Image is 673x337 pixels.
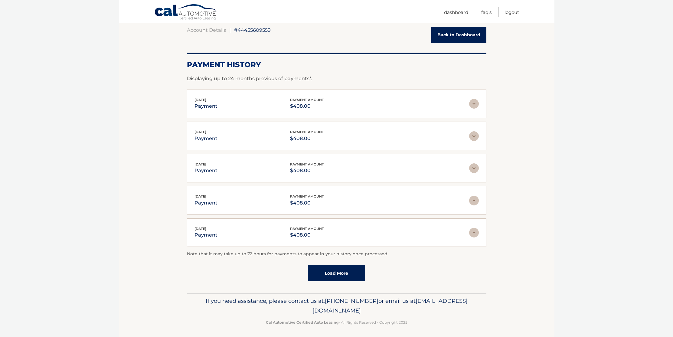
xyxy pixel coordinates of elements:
[154,4,218,21] a: Cal Automotive
[229,27,231,33] span: |
[290,199,324,207] p: $408.00
[187,27,226,33] a: Account Details
[194,102,217,110] p: payment
[431,27,486,43] a: Back to Dashboard
[290,227,324,231] span: payment amount
[290,162,324,166] span: payment amount
[469,163,479,173] img: accordion-rest.svg
[469,196,479,205] img: accordion-rest.svg
[191,296,482,316] p: If you need assistance, please contact us at: or email us at
[194,194,206,198] span: [DATE]
[194,231,217,239] p: payment
[194,166,217,175] p: payment
[481,7,492,17] a: FAQ's
[290,166,324,175] p: $408.00
[194,199,217,207] p: payment
[194,227,206,231] span: [DATE]
[469,99,479,109] img: accordion-rest.svg
[290,98,324,102] span: payment amount
[266,320,338,325] strong: Cal Automotive Certified Auto Leasing
[444,7,468,17] a: Dashboard
[290,130,324,134] span: payment amount
[187,250,486,258] p: Note that it may take up to 72 hours for payments to appear in your history once processed.
[469,131,479,141] img: accordion-rest.svg
[505,7,519,17] a: Logout
[308,265,365,281] a: Load More
[194,98,206,102] span: [DATE]
[191,319,482,326] p: - All Rights Reserved - Copyright 2025
[290,134,324,143] p: $408.00
[194,162,206,166] span: [DATE]
[187,60,486,69] h2: Payment History
[290,102,324,110] p: $408.00
[194,134,217,143] p: payment
[469,228,479,237] img: accordion-rest.svg
[312,297,468,314] span: [EMAIL_ADDRESS][DOMAIN_NAME]
[290,231,324,239] p: $408.00
[290,194,324,198] span: payment amount
[187,75,486,82] p: Displaying up to 24 months previous of payments*.
[194,130,206,134] span: [DATE]
[325,297,378,304] span: [PHONE_NUMBER]
[234,27,271,33] span: #44455609559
